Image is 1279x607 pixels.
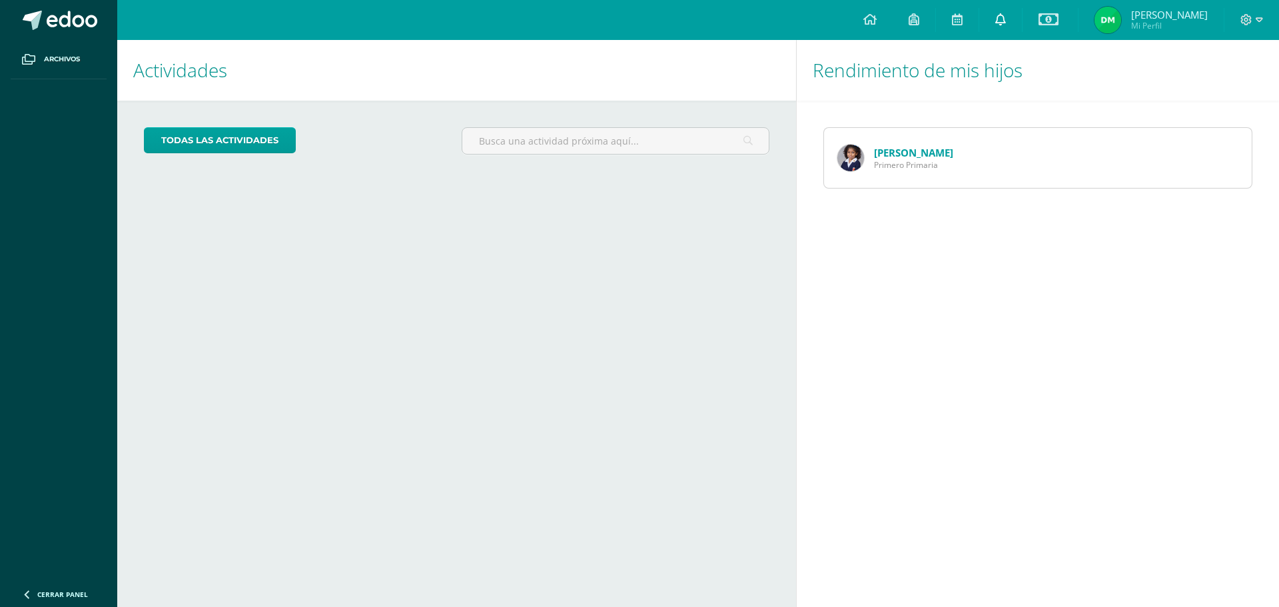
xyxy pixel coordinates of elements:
[837,145,864,171] img: 2e8d58731ccb2eab05988e767e27bedf.png
[813,40,1263,101] h1: Rendimiento de mis hijos
[462,128,768,154] input: Busca una actividad próxima aquí...
[144,127,296,153] a: todas las Actividades
[1131,20,1208,31] span: Mi Perfil
[874,159,953,171] span: Primero Primaria
[874,146,953,159] a: [PERSON_NAME]
[1131,8,1208,21] span: [PERSON_NAME]
[37,590,88,599] span: Cerrar panel
[44,54,80,65] span: Archivos
[11,40,107,79] a: Archivos
[1094,7,1121,33] img: 981df7b7b06059a4e4df7e3efe3bb37a.png
[133,40,780,101] h1: Actividades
